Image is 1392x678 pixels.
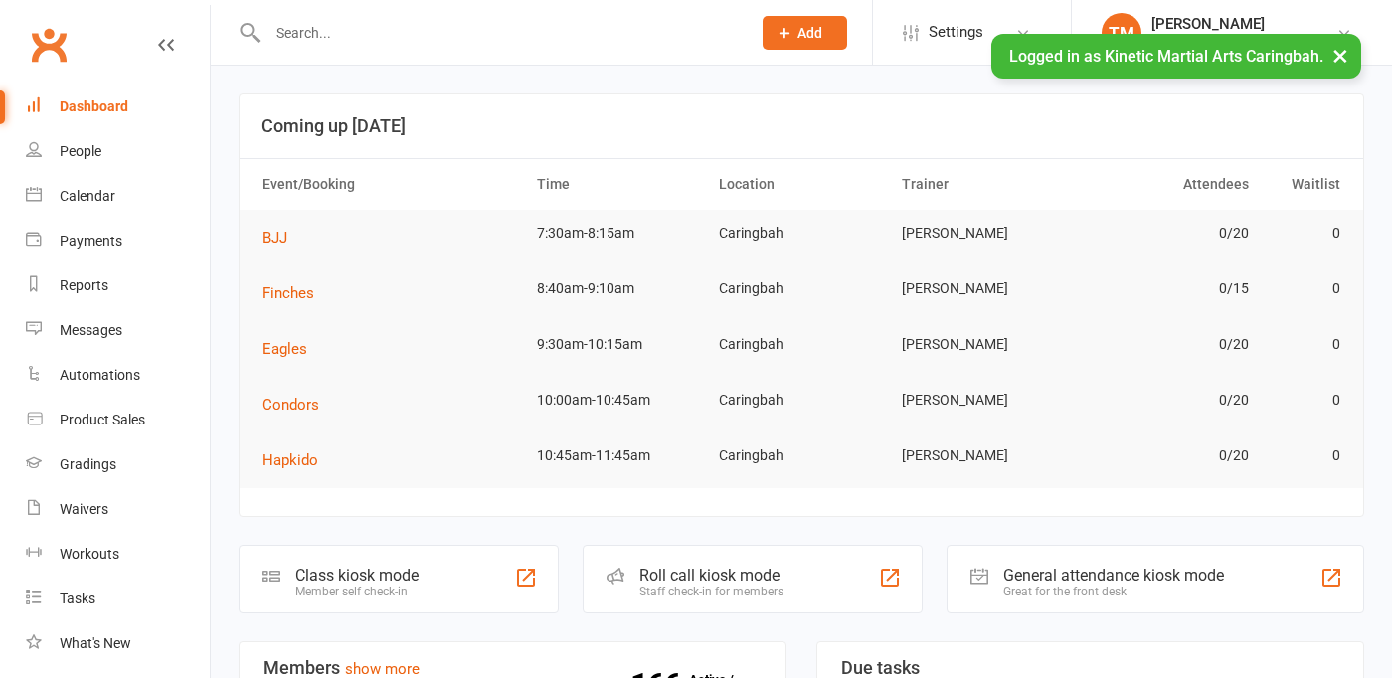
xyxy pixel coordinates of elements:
div: Member self check-in [295,585,419,598]
button: Eagles [262,337,321,361]
div: Staff check-in for members [639,585,783,598]
div: General attendance kiosk mode [1003,566,1224,585]
th: Trainer [893,159,1076,210]
td: [PERSON_NAME] [893,321,1076,368]
td: Caringbah [710,432,893,479]
h3: Coming up [DATE] [261,116,1341,136]
div: Payments [60,233,122,249]
button: Hapkido [262,448,332,472]
td: Caringbah [710,377,893,424]
td: 8:40am-9:10am [528,265,711,312]
div: Tasks [60,591,95,606]
span: Logged in as Kinetic Martial Arts Caringbah. [1009,47,1323,66]
a: Clubworx [24,20,74,70]
th: Time [528,159,711,210]
a: Reports [26,263,210,308]
a: Product Sales [26,398,210,442]
div: Dashboard [60,98,128,114]
a: What's New [26,621,210,666]
td: 0/20 [1075,210,1258,256]
div: Class kiosk mode [295,566,419,585]
td: 0 [1258,210,1349,256]
div: TM [1102,13,1141,53]
button: BJJ [262,226,301,250]
div: Reports [60,277,108,293]
td: 0 [1258,265,1349,312]
td: [PERSON_NAME] [893,432,1076,479]
span: Hapkido [262,451,318,469]
a: Tasks [26,577,210,621]
div: Messages [60,322,122,338]
th: Location [710,159,893,210]
span: Settings [929,10,983,55]
td: 9:30am-10:15am [528,321,711,368]
span: Finches [262,284,314,302]
span: Add [797,25,822,41]
td: Caringbah [710,265,893,312]
a: Dashboard [26,85,210,129]
a: Workouts [26,532,210,577]
td: 0 [1258,377,1349,424]
a: Gradings [26,442,210,487]
td: [PERSON_NAME] [893,210,1076,256]
a: Messages [26,308,210,353]
td: Caringbah [710,321,893,368]
div: People [60,143,101,159]
div: Great for the front desk [1003,585,1224,598]
td: 7:30am-8:15am [528,210,711,256]
button: Add [763,16,847,50]
td: Caringbah [710,210,893,256]
div: What's New [60,635,131,651]
div: Product Sales [60,412,145,427]
span: BJJ [262,229,287,247]
a: show more [345,660,420,678]
span: Condors [262,396,319,414]
td: 0 [1258,321,1349,368]
div: Automations [60,367,140,383]
th: Attendees [1075,159,1258,210]
td: 0/20 [1075,321,1258,368]
div: Roll call kiosk mode [639,566,783,585]
div: Gradings [60,456,116,472]
span: Eagles [262,340,307,358]
button: Finches [262,281,328,305]
td: [PERSON_NAME] [893,377,1076,424]
a: People [26,129,210,174]
div: Kinetic Martial Arts Caringbah [1151,33,1336,51]
td: 10:00am-10:45am [528,377,711,424]
div: Workouts [60,546,119,562]
div: Calendar [60,188,115,204]
h3: Members [263,658,762,678]
td: 0/20 [1075,377,1258,424]
h3: Due tasks [841,658,1339,678]
a: Automations [26,353,210,398]
a: Payments [26,219,210,263]
td: 0 [1258,432,1349,479]
div: [PERSON_NAME] [1151,15,1336,33]
td: 0/15 [1075,265,1258,312]
td: [PERSON_NAME] [893,265,1076,312]
td: 10:45am-11:45am [528,432,711,479]
a: Waivers [26,487,210,532]
a: Calendar [26,174,210,219]
button: × [1322,34,1358,77]
div: Waivers [60,501,108,517]
td: 0/20 [1075,432,1258,479]
th: Event/Booking [254,159,528,210]
input: Search... [261,19,737,47]
button: Condors [262,393,333,417]
th: Waitlist [1258,159,1349,210]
